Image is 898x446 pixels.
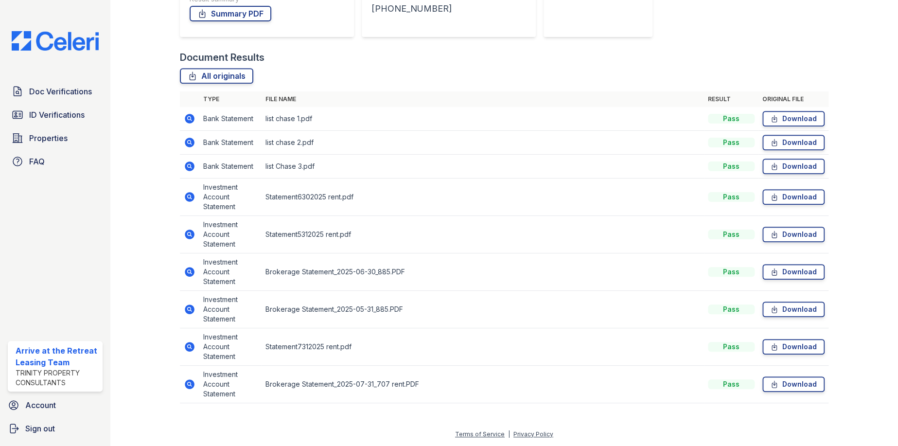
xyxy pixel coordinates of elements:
[16,345,99,368] div: Arrive at the Retreat Leasing Team
[199,253,262,291] td: Investment Account Statement
[16,368,99,388] div: Trinity Property Consultants
[708,192,755,202] div: Pass
[762,376,825,392] a: Download
[762,189,825,205] a: Download
[262,328,704,366] td: Statement7312025 rent.pdf
[180,51,264,64] div: Document Results
[708,138,755,147] div: Pass
[708,161,755,171] div: Pass
[262,178,704,216] td: Statement6302025 rent.pdf
[762,111,825,126] a: Download
[704,91,758,107] th: Result
[199,91,262,107] th: Type
[708,379,755,389] div: Pass
[262,91,704,107] th: File name
[762,227,825,242] a: Download
[762,159,825,174] a: Download
[371,2,526,16] div: [PHONE_NUMBER]
[262,366,704,403] td: Brokerage Statement_2025-07-31_707 rent.PDF
[29,132,68,144] span: Properties
[8,82,103,101] a: Doc Verifications
[762,135,825,150] a: Download
[25,399,56,411] span: Account
[199,328,262,366] td: Investment Account Statement
[29,86,92,97] span: Doc Verifications
[8,105,103,125] a: ID Verifications
[262,291,704,328] td: Brokerage Statement_2025-05-31_885.PDF
[199,131,262,155] td: Bank Statement
[708,342,755,352] div: Pass
[762,302,825,317] a: Download
[455,430,505,438] a: Terms of Service
[4,419,106,438] a: Sign out
[29,109,85,121] span: ID Verifications
[708,267,755,277] div: Pass
[199,291,262,328] td: Investment Account Statement
[8,152,103,171] a: FAQ
[199,107,262,131] td: Bank Statement
[4,31,106,51] img: CE_Logo_Blue-a8612792a0a2168367f1c8372b55b34899dd931a85d93a1a3d3e32e68fde9ad4.png
[508,430,510,438] div: |
[762,264,825,280] a: Download
[762,339,825,355] a: Download
[29,156,45,167] span: FAQ
[8,128,103,148] a: Properties
[180,68,253,84] a: All originals
[199,216,262,253] td: Investment Account Statement
[199,155,262,178] td: Bank Statement
[199,366,262,403] td: Investment Account Statement
[262,155,704,178] td: list Chase 3.pdf
[708,114,755,124] div: Pass
[262,107,704,131] td: list chase 1.pdf
[708,304,755,314] div: Pass
[190,6,271,21] a: Summary PDF
[758,91,828,107] th: Original file
[262,216,704,253] td: Statement5312025 rent.pdf
[262,253,704,291] td: Brokerage Statement_2025-06-30_885.PDF
[4,395,106,415] a: Account
[199,178,262,216] td: Investment Account Statement
[262,131,704,155] td: list chase 2.pdf
[25,423,55,434] span: Sign out
[513,430,553,438] a: Privacy Policy
[708,230,755,239] div: Pass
